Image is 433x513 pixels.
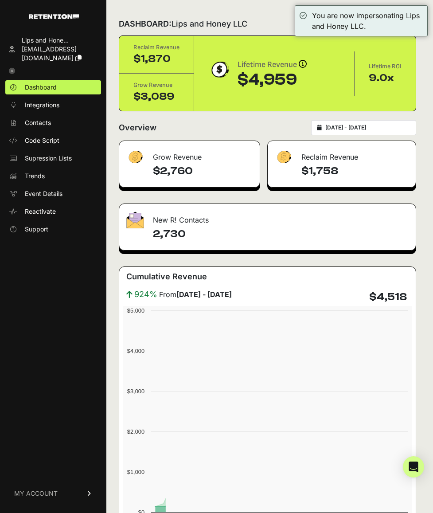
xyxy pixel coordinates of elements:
div: Lips and Hone... [22,36,98,45]
div: Grow Revenue [119,141,260,168]
div: $3,089 [133,90,179,104]
text: $3,000 [127,388,144,395]
strong: [DATE] - [DATE] [176,290,232,299]
span: From [159,289,232,300]
a: MY ACCOUNT [5,480,101,507]
div: Reclaim Revenue [268,141,416,168]
div: 9.0x [369,71,402,85]
h4: $1,758 [301,164,409,178]
span: Reactivate [25,207,56,216]
span: Support [25,225,48,234]
span: Integrations [25,101,59,110]
div: Lifetime Revenue [238,59,307,71]
h3: Cumulative Revenue [126,270,207,283]
a: Dashboard [5,80,101,94]
a: Lips and Hone... [EMAIL_ADDRESS][DOMAIN_NAME] [5,33,101,65]
text: $2,000 [127,428,144,435]
span: Code Script [25,136,59,145]
img: dollar-coin-05c43ed7efb7bc0c12610022525b4bbbb207c7efeef5aecc26f025e68dcafac9.png [208,59,230,81]
a: Reactivate [5,204,101,219]
span: Dashboard [25,83,57,92]
img: fa-dollar-13500eef13a19c4ab2b9ed9ad552e47b0d9fc28b02b83b90ba0e00f96d6372e9.png [275,149,293,166]
div: $1,870 [133,52,179,66]
img: Retention.com [29,14,79,19]
div: New R! Contacts [119,204,416,231]
span: Lips and Honey LLC [172,19,247,28]
a: Supression Lists [5,151,101,165]
div: Grow Revenue [133,81,179,90]
span: [EMAIL_ADDRESS][DOMAIN_NAME] [22,45,77,62]
text: $1,000 [127,469,144,475]
h2: DASHBOARD: [119,18,247,30]
img: fa-envelope-19ae18322b30453b285274b1b8af3d052b27d846a4fbe8435d1a52b978f639a2.png [126,211,144,228]
div: Open Intercom Messenger [403,456,424,478]
span: 924% [134,288,157,301]
span: Event Details [25,189,62,198]
span: MY ACCOUNT [14,489,58,498]
text: $4,000 [127,348,144,354]
a: Code Script [5,133,101,148]
h4: $2,760 [153,164,253,178]
h2: Overview [119,121,156,134]
a: Support [5,222,101,236]
div: $4,959 [238,71,307,89]
h4: 2,730 [153,227,409,241]
span: Supression Lists [25,154,72,163]
div: Reclaim Revenue [133,43,179,52]
a: Trends [5,169,101,183]
a: Contacts [5,116,101,130]
div: You are now impersonating Lips and Honey LLC. [312,10,423,31]
img: fa-dollar-13500eef13a19c4ab2b9ed9ad552e47b0d9fc28b02b83b90ba0e00f96d6372e9.png [126,149,144,166]
text: $5,000 [127,307,144,314]
h4: $4,518 [369,290,407,304]
span: Trends [25,172,45,180]
a: Event Details [5,187,101,201]
div: Lifetime ROI [369,62,402,71]
span: Contacts [25,118,51,127]
a: Integrations [5,98,101,112]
